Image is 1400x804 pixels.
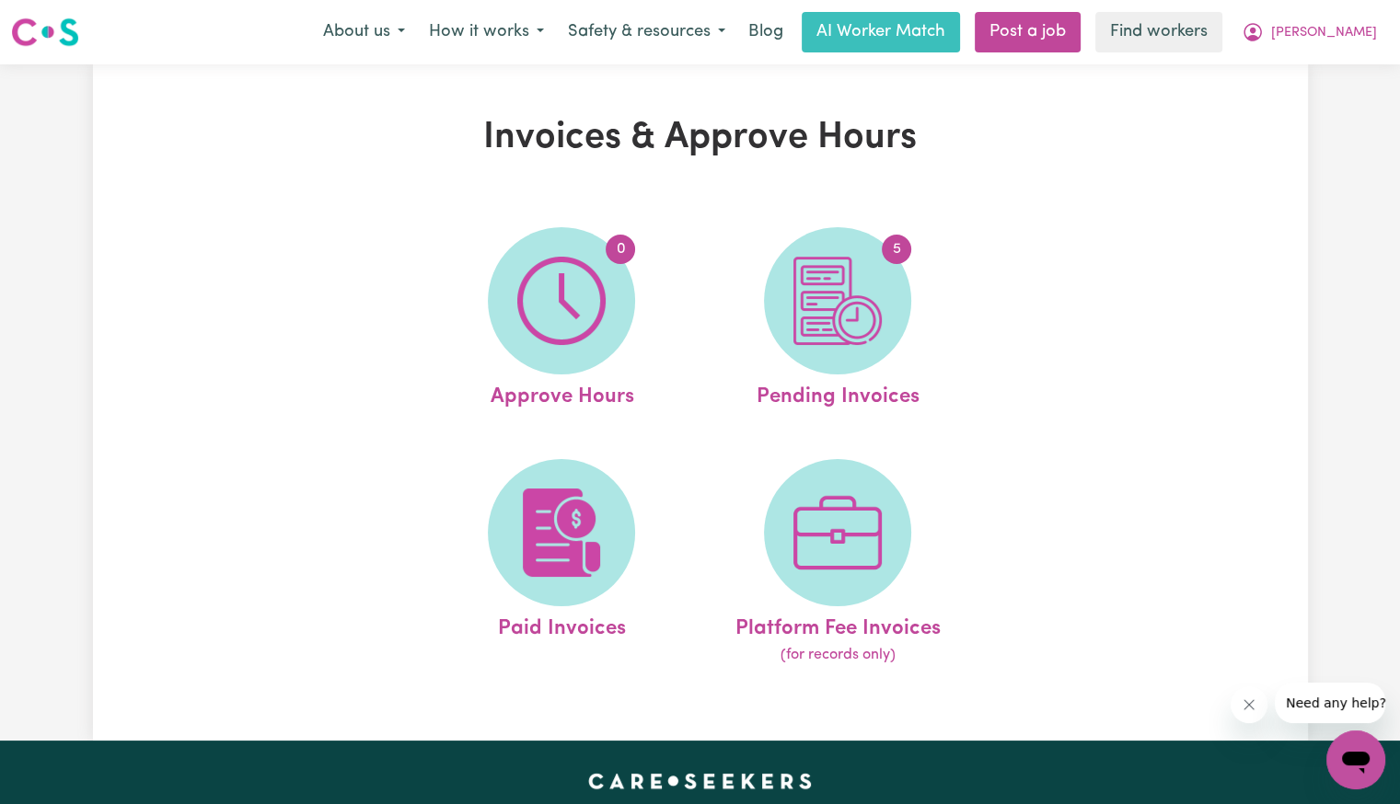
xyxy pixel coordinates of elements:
[757,374,920,413] span: Pending Invoices
[802,12,960,52] a: AI Worker Match
[1095,12,1222,52] a: Find workers
[705,227,970,413] a: Pending Invoices
[1275,683,1385,723] iframe: Message from company
[705,459,970,667] a: Platform Fee Invoices(for records only)
[882,235,911,264] span: 5
[1230,13,1389,52] button: My Account
[1231,686,1267,723] iframe: Close message
[556,13,737,52] button: Safety & resources
[307,116,1094,160] h1: Invoices & Approve Hours
[11,13,111,28] span: Need any help?
[417,13,556,52] button: How it works
[737,12,794,52] a: Blog
[490,374,633,413] span: Approve Hours
[1271,23,1377,43] span: [PERSON_NAME]
[1326,730,1385,789] iframe: Button to launch messaging window
[429,459,694,667] a: Paid Invoices
[975,12,1081,52] a: Post a job
[735,606,941,645] span: Platform Fee Invoices
[588,774,812,788] a: Careseekers home page
[11,16,79,49] img: Careseekers logo
[606,235,635,264] span: 0
[429,227,694,413] a: Approve Hours
[498,606,626,645] span: Paid Invoices
[311,13,417,52] button: About us
[11,11,79,53] a: Careseekers logo
[781,644,896,666] span: (for records only)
